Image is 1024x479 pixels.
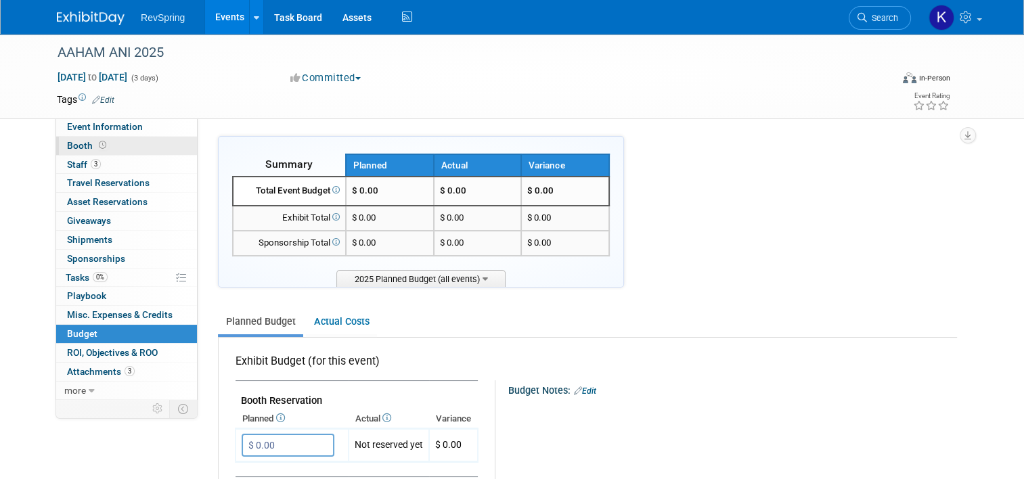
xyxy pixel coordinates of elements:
span: more [64,385,86,396]
span: to [86,72,99,83]
span: $ 0.00 [435,439,462,450]
th: Actual [349,409,429,428]
span: (3 days) [130,74,158,83]
div: Exhibit Total [239,212,340,225]
a: Actual Costs [306,309,377,334]
span: $ 0.00 [352,212,376,223]
td: Personalize Event Tab Strip [146,400,170,417]
span: Event Information [67,121,143,132]
a: Edit [574,386,596,396]
button: Committed [286,71,366,85]
a: ROI, Objectives & ROO [56,344,197,362]
span: Tasks [66,272,108,283]
td: $ 0.00 [434,231,522,256]
img: Format-Inperson.png [903,72,916,83]
a: Asset Reservations [56,193,197,211]
span: $ 0.00 [527,185,554,196]
span: 3 [125,366,135,376]
span: 2025 Planned Budget (all events) [336,270,506,287]
span: Playbook [67,290,106,301]
td: $ 0.00 [434,177,522,206]
img: ExhibitDay [57,12,125,25]
div: Sponsorship Total [239,237,340,250]
th: Planned [236,409,349,428]
span: Budget [67,328,97,339]
span: Asset Reservations [67,196,148,207]
td: Booth Reservation [236,381,478,410]
a: Giveaways [56,212,197,230]
span: 0% [93,272,108,282]
div: Event Rating [913,93,950,99]
th: Planned [346,154,434,177]
a: Sponsorships [56,250,197,268]
a: Tasks0% [56,269,197,287]
span: Summary [265,158,313,170]
th: Actual [434,154,522,177]
span: $ 0.00 [527,237,551,248]
a: Staff3 [56,156,197,174]
span: Sponsorships [67,253,125,264]
span: Booth [67,140,109,151]
span: $ 0.00 [352,185,378,196]
span: Staff [67,159,101,170]
a: Booth [56,137,197,155]
span: $ 0.00 [352,237,376,248]
span: Giveaways [67,215,111,226]
a: Shipments [56,231,197,249]
td: Not reserved yet [349,429,429,462]
span: $ 0.00 [527,212,551,223]
a: Misc. Expenses & Credits [56,306,197,324]
span: Search [867,13,898,23]
span: Booth not reserved yet [96,140,109,150]
img: Kelsey Culver [929,5,954,30]
a: Playbook [56,287,197,305]
th: Variance [429,409,478,428]
a: Budget [56,325,197,343]
span: Misc. Expenses & Credits [67,309,173,320]
div: In-Person [918,73,950,83]
a: more [56,382,197,400]
div: Exhibit Budget (for this event) [236,354,472,376]
div: AAHAM ANI 2025 [53,41,874,65]
span: Attachments [67,366,135,377]
a: Edit [92,95,114,105]
span: RevSpring [141,12,185,23]
div: Total Event Budget [239,185,340,198]
span: [DATE] [DATE] [57,71,128,83]
a: Search [849,6,911,30]
td: Tags [57,93,114,106]
span: 3 [91,159,101,169]
a: Travel Reservations [56,174,197,192]
a: Event Information [56,118,197,136]
div: Budget Notes: [508,380,956,398]
span: Shipments [67,234,112,245]
span: Travel Reservations [67,177,150,188]
th: Variance [521,154,609,177]
div: Event Format [818,70,950,91]
a: Attachments3 [56,363,197,381]
span: ROI, Objectives & ROO [67,347,158,358]
td: Toggle Event Tabs [170,400,198,417]
a: Planned Budget [218,309,303,334]
td: $ 0.00 [434,206,522,231]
